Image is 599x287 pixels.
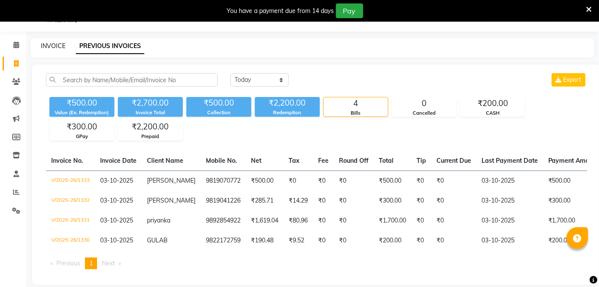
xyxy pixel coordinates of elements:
span: Round Off [339,157,368,164]
td: ₹0 [313,191,334,211]
span: 03-10-2025 [100,197,133,204]
td: V/2025-26/1331 [46,211,95,231]
span: Export [563,76,582,84]
td: ₹14.29 [283,191,313,211]
span: Tax [289,157,299,164]
td: ₹0 [334,171,374,191]
span: 03-10-2025 [100,177,133,184]
td: ₹0 [313,231,334,251]
td: 03-10-2025 [476,211,543,231]
td: ₹9.52 [283,231,313,251]
td: 03-10-2025 [476,191,543,211]
td: ₹500.00 [246,171,283,191]
td: ₹0 [431,231,476,251]
span: 1 [89,259,93,267]
span: Total [379,157,394,164]
td: ₹0 [283,171,313,191]
td: V/2025-26/1332 [46,191,95,211]
button: Export [552,73,586,87]
td: V/2025-26/1333 [46,171,95,191]
td: ₹0 [431,191,476,211]
div: 4 [324,97,388,110]
span: Invoice No. [51,157,83,164]
span: priyanka [147,216,170,224]
td: ₹80.96 [283,211,313,231]
span: Net [251,157,261,164]
td: 9822172759 [201,231,246,251]
td: ₹0 [411,191,431,211]
td: ₹0 [431,211,476,231]
div: Cancelled [392,110,456,117]
span: Fee [318,157,329,164]
td: ₹190.48 [246,231,283,251]
td: ₹0 [334,191,374,211]
span: Mobile No. [206,157,237,164]
span: 03-10-2025 [100,236,133,244]
td: ₹0 [411,171,431,191]
td: ₹0 [334,231,374,251]
td: ₹0 [313,211,334,231]
div: Value (Ex. Redemption) [49,109,114,116]
span: Next [102,259,115,267]
div: ₹2,700.00 [118,97,183,109]
td: ₹0 [411,211,431,231]
div: Prepaid [118,133,182,140]
a: INVOICE [41,42,65,50]
div: You have a payment due from 14 days [227,6,334,16]
span: 03-10-2025 [100,216,133,224]
span: Current Due [436,157,471,164]
td: V/2025-26/1330 [46,231,95,251]
button: Pay [336,3,363,18]
td: ₹0 [313,171,334,191]
td: ₹0 [411,231,431,251]
div: Redemption [255,109,320,116]
td: ₹500.00 [374,171,411,191]
div: ₹500.00 [49,97,114,109]
div: ₹300.00 [50,121,114,133]
div: ₹2,200.00 [255,97,320,109]
nav: Pagination [46,258,587,269]
td: 9892854922 [201,211,246,231]
span: [PERSON_NAME] [147,177,195,184]
td: 9819041226 [201,191,246,211]
span: [PERSON_NAME] [147,197,195,204]
span: Previous [56,259,80,267]
div: Bills [324,110,388,117]
span: Last Payment Date [482,157,538,164]
div: ₹200.00 [461,97,525,110]
span: Invoice Date [100,157,137,164]
span: Client Name [147,157,183,164]
td: ₹1,619.04 [246,211,283,231]
div: Invoice Total [118,109,183,116]
td: ₹285.71 [246,191,283,211]
div: Collection [186,109,251,116]
input: Search by Name/Mobile/Email/Invoice No [46,73,218,87]
td: ₹1,700.00 [374,211,411,231]
td: ₹0 [431,171,476,191]
div: ₹500.00 [186,97,251,109]
div: ₹2,200.00 [118,121,182,133]
td: ₹0 [334,211,374,231]
td: 03-10-2025 [476,231,543,251]
div: GPay [50,133,114,140]
td: 9819070772 [201,171,246,191]
td: ₹300.00 [374,191,411,211]
a: PREVIOUS INVOICES [76,39,144,54]
td: ₹200.00 [374,231,411,251]
span: GULAB [147,236,168,244]
div: 0 [392,97,456,110]
span: Tip [417,157,426,164]
td: 03-10-2025 [476,171,543,191]
div: CASH [461,110,525,117]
